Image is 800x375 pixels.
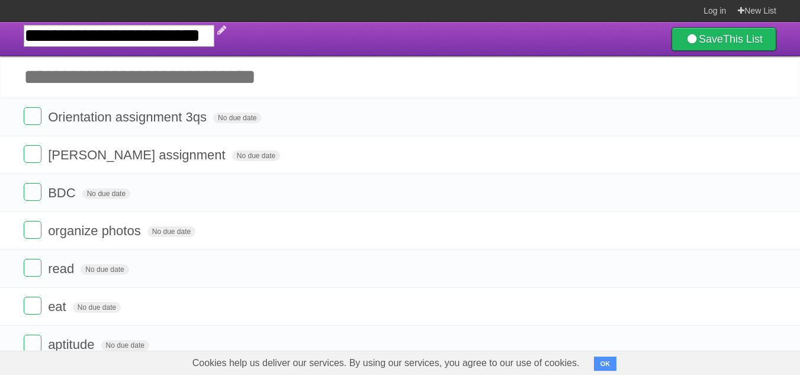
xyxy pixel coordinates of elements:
[672,27,776,51] a: SaveThis List
[48,223,144,238] span: organize photos
[24,221,41,239] label: Done
[24,335,41,352] label: Done
[723,33,763,45] b: This List
[594,357,617,371] button: OK
[48,148,229,162] span: [PERSON_NAME] assignment
[48,299,69,314] span: eat
[73,302,121,313] span: No due date
[213,113,261,123] span: No due date
[82,188,130,199] span: No due date
[24,107,41,125] label: Done
[48,110,210,124] span: Orientation assignment 3qs
[181,351,592,375] span: Cookies help us deliver our services. By using our services, you agree to our use of cookies.
[232,150,280,161] span: No due date
[24,145,41,163] label: Done
[48,337,97,352] span: aptitude
[81,264,128,275] span: No due date
[101,340,149,351] span: No due date
[24,183,41,201] label: Done
[24,297,41,315] label: Done
[48,261,77,276] span: read
[48,185,78,200] span: BDC
[24,259,41,277] label: Done
[147,226,195,237] span: No due date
